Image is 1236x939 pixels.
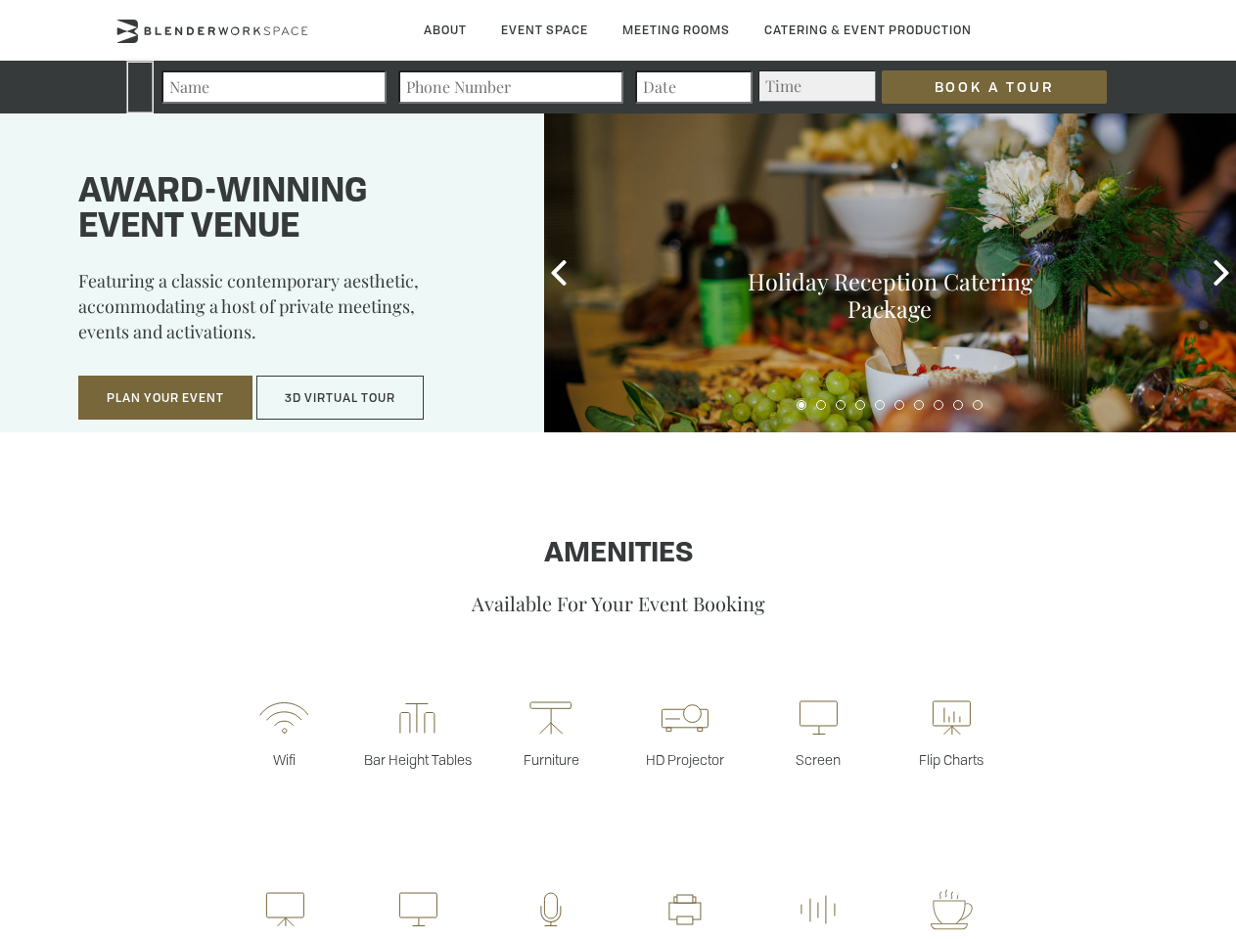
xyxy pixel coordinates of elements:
[78,175,495,246] h1: Award-winning event venue
[62,539,1174,570] h1: Amenities
[398,70,623,104] input: Phone Number
[351,750,484,769] p: Bar Height Tables
[78,376,252,421] button: Plan Your Event
[256,376,424,421] button: 3D Virtual Tour
[885,750,1018,769] p: Flip Charts
[618,750,752,769] p: HD Projector
[882,70,1107,104] input: Book a Tour
[484,750,618,769] p: Furniture
[217,750,350,769] p: Wifi
[62,590,1174,616] p: Available For Your Event Booking
[161,70,387,104] input: Name
[748,266,1032,324] a: Holiday Reception Catering Package
[635,70,753,104] input: Date
[752,750,885,769] p: Screen
[78,268,495,358] p: Featuring a classic contemporary aesthetic, accommodating a host of private meetings, events and ...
